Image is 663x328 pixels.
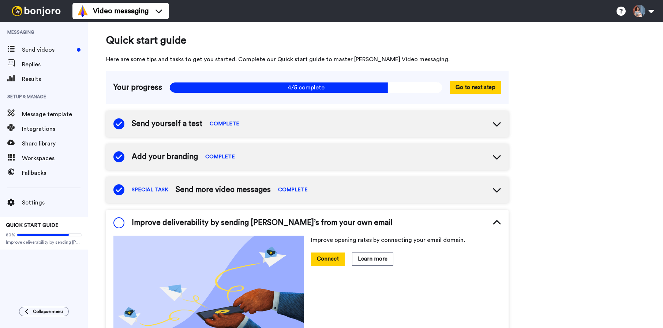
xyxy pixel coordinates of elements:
span: 4/5 complete [169,82,442,93]
span: Add your branding [132,151,198,162]
span: Integrations [22,125,88,133]
p: Improve opening rates by connecting your email domain. [311,236,501,244]
span: 80% [6,232,15,238]
span: Results [22,75,88,84]
span: Here are some tips and tasks to get you started. Complete our Quick start guide to master [PERSON... [106,55,509,64]
span: Your progress [113,82,162,93]
span: SPECIAL TASK [132,186,168,194]
span: Share library [22,139,88,148]
button: Learn more [352,253,393,265]
button: Go to next step [450,81,501,94]
span: Video messaging [93,6,149,16]
span: COMPLETE [210,120,239,128]
span: Workspaces [22,154,88,163]
span: Improve deliverability by sending [PERSON_NAME]’s from your own email [6,239,82,245]
span: Message template [22,110,88,119]
button: Connect [311,253,345,265]
span: Send videos [22,45,74,54]
img: bj-logo-header-white.svg [9,6,64,16]
button: Collapse menu [19,307,69,316]
span: Settings [22,198,88,207]
img: vm-color.svg [77,5,89,17]
span: Send more video messages [176,184,271,195]
span: COMPLETE [205,153,235,161]
span: COMPLETE [278,186,308,194]
span: Fallbacks [22,169,88,177]
span: Replies [22,60,88,69]
span: Collapse menu [33,309,63,314]
span: Improve deliverability by sending [PERSON_NAME]’s from your own email [132,217,393,228]
span: Send yourself a test [132,118,202,129]
span: Quick start guide [106,33,509,48]
span: QUICK START GUIDE [6,223,59,228]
